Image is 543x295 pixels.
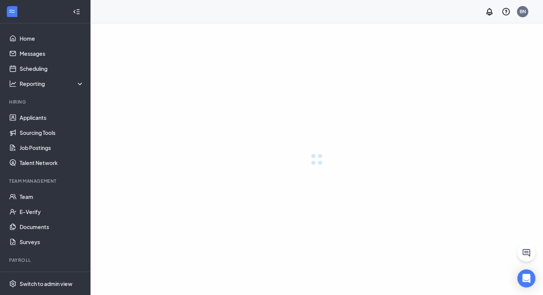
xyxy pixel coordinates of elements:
div: Team Management [9,178,83,184]
a: E-Verify [20,204,84,219]
a: Team [20,189,84,204]
div: Hiring [9,99,83,105]
a: Home [20,31,84,46]
a: Surveys [20,234,84,249]
a: Talent Network [20,155,84,170]
a: Sourcing Tools [20,125,84,140]
a: Messages [20,46,84,61]
a: Payroll [20,268,84,283]
svg: WorkstreamLogo [8,8,16,15]
div: Switch to admin view [20,280,72,287]
div: BN [520,8,526,15]
svg: ChatActive [522,248,531,257]
svg: Notifications [485,7,494,16]
div: Reporting [20,80,84,87]
button: ChatActive [517,244,535,262]
svg: Analysis [9,80,17,87]
a: Documents [20,219,84,234]
svg: QuestionInfo [502,7,511,16]
svg: Collapse [73,8,80,15]
a: Applicants [20,110,84,125]
a: Job Postings [20,140,84,155]
svg: Settings [9,280,17,287]
a: Scheduling [20,61,84,76]
div: Payroll [9,257,83,263]
div: Open Intercom Messenger [517,269,535,287]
